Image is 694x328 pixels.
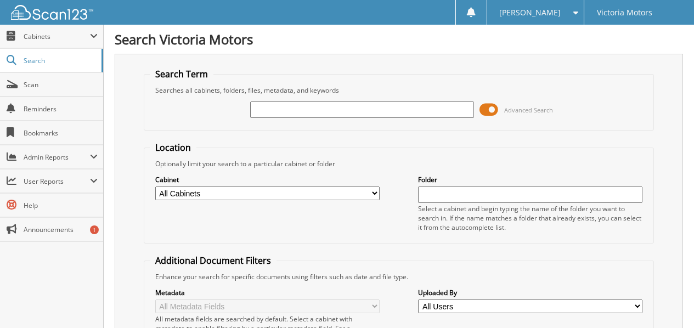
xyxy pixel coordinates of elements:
[150,159,648,168] div: Optionally limit your search to a particular cabinet or folder
[24,56,96,65] span: Search
[90,225,99,234] div: 1
[150,255,277,267] legend: Additional Document Filters
[150,86,648,95] div: Searches all cabinets, folders, files, metadata, and keywords
[504,106,553,114] span: Advanced Search
[150,68,213,80] legend: Search Term
[24,225,98,234] span: Announcements
[24,128,98,138] span: Bookmarks
[597,9,652,16] span: Victoria Motors
[155,288,380,297] label: Metadata
[418,288,642,297] label: Uploaded By
[24,201,98,210] span: Help
[150,142,196,154] legend: Location
[24,32,90,41] span: Cabinets
[24,80,98,89] span: Scan
[150,272,648,281] div: Enhance your search for specific documents using filters such as date and file type.
[24,177,90,186] span: User Reports
[11,5,93,20] img: scan123-logo-white.svg
[499,9,561,16] span: [PERSON_NAME]
[24,152,90,162] span: Admin Reports
[155,175,380,184] label: Cabinet
[418,175,642,184] label: Folder
[24,104,98,114] span: Reminders
[115,30,683,48] h1: Search Victoria Motors
[418,204,642,232] div: Select a cabinet and begin typing the name of the folder you want to search in. If the name match...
